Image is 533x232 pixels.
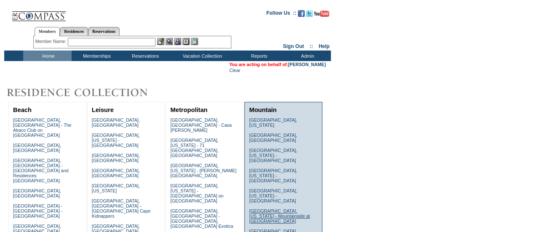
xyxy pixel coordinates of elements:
a: [GEOGRAPHIC_DATA], [GEOGRAPHIC_DATA] [92,153,140,163]
a: Residences [60,27,88,36]
a: Mountain [249,107,276,113]
a: Subscribe to our YouTube Channel [314,13,329,18]
img: Subscribe to our YouTube Channel [314,11,329,17]
a: Metropolitan [170,107,207,113]
span: You are acting on behalf of: [229,62,326,67]
a: [GEOGRAPHIC_DATA] - [GEOGRAPHIC_DATA] - [GEOGRAPHIC_DATA] [13,203,62,219]
td: Reservations [120,51,169,61]
a: [GEOGRAPHIC_DATA], [GEOGRAPHIC_DATA] - [GEOGRAPHIC_DATA] and Residences [GEOGRAPHIC_DATA] [13,158,69,183]
a: [GEOGRAPHIC_DATA], [US_STATE] [249,117,297,128]
a: [GEOGRAPHIC_DATA], [GEOGRAPHIC_DATA] - [GEOGRAPHIC_DATA], [GEOGRAPHIC_DATA] Exotica [170,208,233,229]
a: Leisure [92,107,114,113]
a: [GEOGRAPHIC_DATA], [GEOGRAPHIC_DATA] [92,168,140,178]
a: [GEOGRAPHIC_DATA], [GEOGRAPHIC_DATA] - [GEOGRAPHIC_DATA] Cape Kidnappers [92,198,150,219]
a: Help [319,43,329,49]
td: Memberships [72,51,120,61]
a: [GEOGRAPHIC_DATA], [US_STATE] - [GEOGRAPHIC_DATA] [249,168,297,183]
a: Members [35,27,60,36]
a: [GEOGRAPHIC_DATA], [GEOGRAPHIC_DATA] [13,143,61,153]
a: [GEOGRAPHIC_DATA], [US_STATE] - [PERSON_NAME][GEOGRAPHIC_DATA] [170,163,236,178]
img: View [166,38,173,45]
a: Clear [229,68,240,73]
img: Follow us on Twitter [306,10,313,17]
a: [GEOGRAPHIC_DATA], [GEOGRAPHIC_DATA] [249,133,297,143]
a: [GEOGRAPHIC_DATA], [GEOGRAPHIC_DATA] - The Abaco Club on [GEOGRAPHIC_DATA] [13,117,72,138]
td: Admin [282,51,331,61]
a: Beach [13,107,32,113]
td: Follow Us :: [266,9,296,19]
a: [GEOGRAPHIC_DATA], [US_STATE] [92,183,140,193]
a: Follow us on Twitter [306,13,313,18]
a: [GEOGRAPHIC_DATA], [GEOGRAPHIC_DATA] [92,117,140,128]
img: b_calculator.gif [191,38,198,45]
div: Member Name: [35,38,68,45]
a: [GEOGRAPHIC_DATA], [US_STATE] - [GEOGRAPHIC_DATA] [249,188,297,203]
a: Become our fan on Facebook [298,13,305,18]
img: Reservations [182,38,190,45]
img: b_edit.gif [157,38,164,45]
td: Reports [234,51,282,61]
a: [GEOGRAPHIC_DATA], [US_STATE] - [GEOGRAPHIC_DATA] [249,148,297,163]
a: [GEOGRAPHIC_DATA], [GEOGRAPHIC_DATA] - Casa [PERSON_NAME] [170,117,231,133]
a: [GEOGRAPHIC_DATA], [US_STATE] - 71 [GEOGRAPHIC_DATA], [GEOGRAPHIC_DATA] [170,138,218,158]
a: Reservations [88,27,120,36]
img: Become our fan on Facebook [298,10,305,17]
img: Impersonate [174,38,181,45]
span: :: [310,43,313,49]
a: [GEOGRAPHIC_DATA], [GEOGRAPHIC_DATA] [13,188,61,198]
a: [PERSON_NAME] [288,62,326,67]
img: Destinations by Exclusive Resorts [4,84,169,101]
a: Sign Out [283,43,304,49]
td: Vacation Collection [169,51,234,61]
a: [GEOGRAPHIC_DATA], [US_STATE] - Mountainside at [GEOGRAPHIC_DATA] [249,208,310,224]
img: Compass Home [11,4,66,21]
td: Home [23,51,72,61]
a: [GEOGRAPHIC_DATA], [US_STATE] - [GEOGRAPHIC_DATA] [92,133,140,148]
a: [GEOGRAPHIC_DATA], [US_STATE] - [GEOGRAPHIC_DATA] on [GEOGRAPHIC_DATA] [170,183,223,203]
